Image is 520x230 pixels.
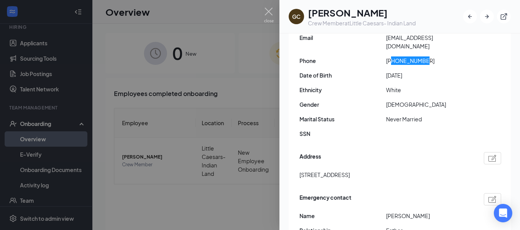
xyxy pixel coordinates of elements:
[386,33,473,50] span: [EMAIL_ADDRESS][DOMAIN_NAME]
[299,115,386,123] span: Marital Status
[480,10,494,23] button: ArrowRight
[497,10,511,23] button: ExternalLink
[299,86,386,94] span: Ethnicity
[386,115,473,123] span: Never Married
[463,10,477,23] button: ArrowLeftNew
[299,193,351,205] span: Emergency contact
[483,13,491,20] svg: ArrowRight
[386,86,473,94] span: White
[299,152,321,164] span: Address
[466,13,474,20] svg: ArrowLeftNew
[308,19,416,27] div: Crew Member at Little Caesars- Indian Land
[292,13,301,20] div: GC
[299,56,386,65] span: Phone
[494,204,512,222] div: Open Intercom Messenger
[299,129,386,138] span: SSN
[386,100,473,109] span: [DEMOGRAPHIC_DATA]
[299,71,386,79] span: Date of Birth
[386,71,473,79] span: [DATE]
[386,212,473,220] span: [PERSON_NAME]
[386,56,473,65] span: [PHONE_NUMBER]
[500,13,508,20] svg: ExternalLink
[308,6,416,19] h1: [PERSON_NAME]
[299,170,350,179] span: [STREET_ADDRESS]
[299,212,386,220] span: Name
[299,100,386,109] span: Gender
[299,33,386,42] span: Email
